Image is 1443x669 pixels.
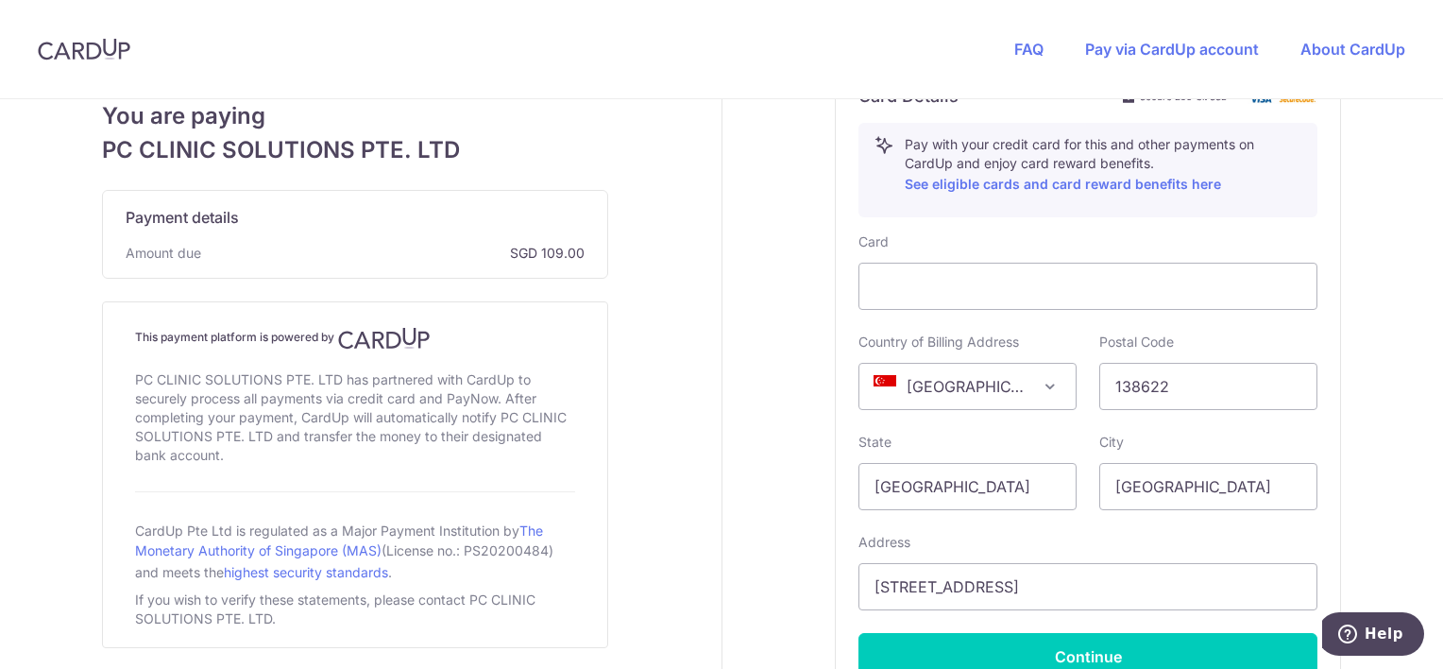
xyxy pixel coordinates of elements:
[102,133,608,167] span: PC CLINIC SOLUTIONS PTE. LTD
[858,232,889,251] label: Card
[209,244,585,263] span: SGD 109.00
[858,363,1077,410] span: Singapore
[135,587,575,632] div: If you wish to verify these statements, please contact PC CLINIC SOLUTIONS PTE. LTD.
[126,244,201,263] span: Amount due
[859,364,1076,409] span: Singapore
[224,564,388,580] a: highest security standards
[1099,363,1317,410] input: Example 123456
[858,333,1019,352] label: Country of Billing Address
[858,533,910,552] label: Address
[38,38,130,60] img: CardUp
[135,367,575,469] div: PC CLINIC SOLUTIONS PTE. LTD has partnered with CardUp to securely process all payments via credi...
[1322,612,1424,660] iframe: Opens a widget where you can find more information
[1300,40,1405,59] a: About CardUp
[1085,40,1259,59] a: Pay via CardUp account
[905,176,1221,192] a: See eligible cards and card reward benefits here
[135,327,575,350] h4: This payment platform is powered by
[905,135,1301,196] p: Pay with your credit card for this and other payments on CardUp and enjoy card reward benefits.
[135,515,575,587] div: CardUp Pte Ltd is regulated as a Major Payment Institution by (License no.: PS20200484) and meets...
[338,327,431,350] img: CardUp
[102,99,608,133] span: You are paying
[858,433,891,452] label: State
[1014,40,1044,59] a: FAQ
[126,206,239,229] span: Payment details
[874,275,1301,298] iframe: Secure card payment input frame
[1099,433,1124,452] label: City
[1099,333,1174,352] label: Postal Code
